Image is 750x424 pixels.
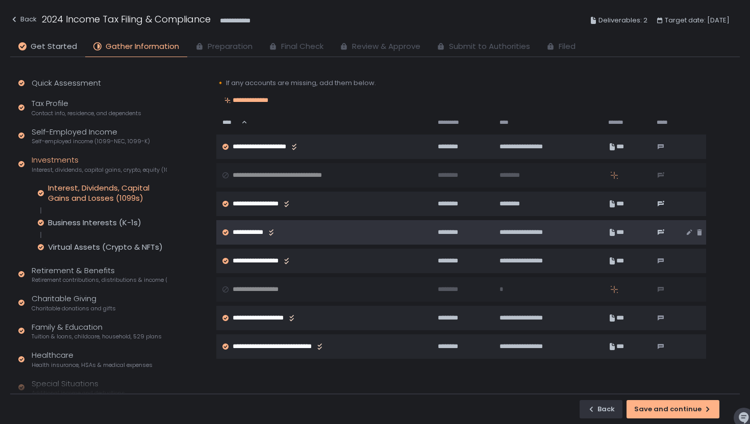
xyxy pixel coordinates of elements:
button: Save and continue [627,400,719,418]
span: Review & Approve [352,41,420,52]
span: Preparation [208,41,253,52]
span: Charitable donations and gifts [32,305,116,312]
div: 🔸 If any accounts are missing, add them below. [216,78,706,88]
div: Family & Education [32,322,162,341]
div: Back [10,13,37,25]
div: Healthcare [32,350,153,369]
span: Interest, dividends, capital gains, crypto, equity (1099s, K-1s) [32,166,167,174]
span: Self-employed income (1099-NEC, 1099-K) [32,138,150,145]
button: Back [580,400,622,418]
span: Filed [559,41,576,52]
span: Final Check [281,41,323,52]
div: Business Interests (K-1s) [48,218,141,228]
button: Back [10,12,37,29]
span: Target date: [DATE] [665,14,730,26]
div: Interest, Dividends, Capital Gains and Losses (1099s) [48,183,167,203]
span: Tuition & loans, childcare, household, 529 plans [32,333,162,340]
div: Back [587,405,615,414]
span: Retirement contributions, distributions & income (1099-R, 5498) [32,276,167,284]
div: Special Situations [32,378,125,397]
div: Tax Profile [32,98,141,117]
div: Quick Assessment [32,77,101,89]
div: Virtual Assets (Crypto & NFTs) [48,242,163,252]
span: Contact info, residence, and dependents [32,110,141,117]
span: Additional income and deductions [32,389,125,397]
span: Get Started [31,41,77,52]
div: Retirement & Benefits [32,265,167,284]
div: Charitable Giving [32,293,116,312]
div: Self-Employed Income [32,126,150,146]
h1: 2024 Income Tax Filing & Compliance [42,12,211,26]
div: Investments [32,154,167,174]
span: Deliverables: 2 [598,14,647,26]
span: Submit to Authorities [449,41,530,52]
span: Health insurance, HSAs & medical expenses [32,361,153,369]
div: Save and continue [634,405,712,414]
span: Gather Information [106,41,179,52]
